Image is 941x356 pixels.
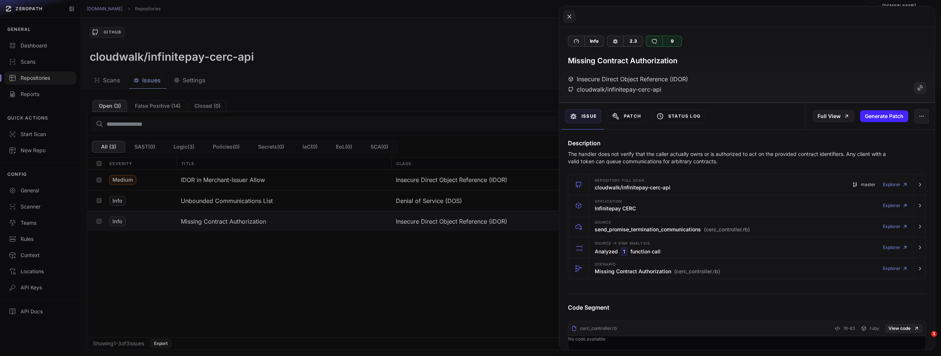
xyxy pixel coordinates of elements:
[568,303,926,312] h4: Code Segment
[883,177,908,192] a: Explorer
[861,182,876,188] span: master
[883,261,908,276] a: Explorer
[595,268,720,275] h3: Missing Contract Authorization
[931,331,937,337] span: 1
[568,195,926,216] button: Application Infinitepay CERC Explorer
[568,139,926,147] h4: Description
[621,248,627,256] code: 1
[652,109,705,123] button: Status Log
[568,150,897,165] p: The handler does not verify that the caller actually owns or is authorized to act on the provided...
[883,240,908,255] a: Explorer
[870,325,879,331] span: ruby
[595,240,650,246] span: Source Sink Analysis
[916,331,934,349] iframe: Intercom live chat
[595,184,670,191] h3: cloudwalk/infinitepay-cerc-api
[565,109,601,123] button: Issue
[595,221,611,224] span: Source
[595,226,750,233] h3: send_promise_termination_communications
[883,198,908,213] a: Explorer
[883,219,908,234] a: Explorer
[860,110,908,122] button: Generate Patch
[568,216,926,237] button: Source send_promise_termination_communications (cerc_controller.rb) Explorer
[568,336,926,351] div: No code available
[885,324,923,333] a: View code
[568,174,926,195] button: Repository Full scan cloudwalk/infinitepay-cerc-api master Explorer
[704,226,750,233] span: (cerc_controller.rb)
[674,268,720,275] span: (cerc_controller.rb)
[607,109,646,123] button: Patch
[568,258,926,279] button: Scenario Missing Contract Authorization (cerc_controller.rb) Explorer
[843,324,855,333] span: 76-83
[571,325,617,331] div: cerc_controller.rb
[813,110,854,122] a: Full View
[595,248,661,256] h3: Analyzed function call
[613,240,617,246] span: ->
[568,85,661,94] div: cloudwalk/infinitepay-cerc-api
[595,179,644,182] span: Repository Full scan
[595,263,616,266] span: Scenario
[595,205,636,212] h3: Infinitepay CERC
[568,237,926,258] button: Source -> Sink Analysis Analyzed 1 function call Explorer
[595,200,622,203] span: Application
